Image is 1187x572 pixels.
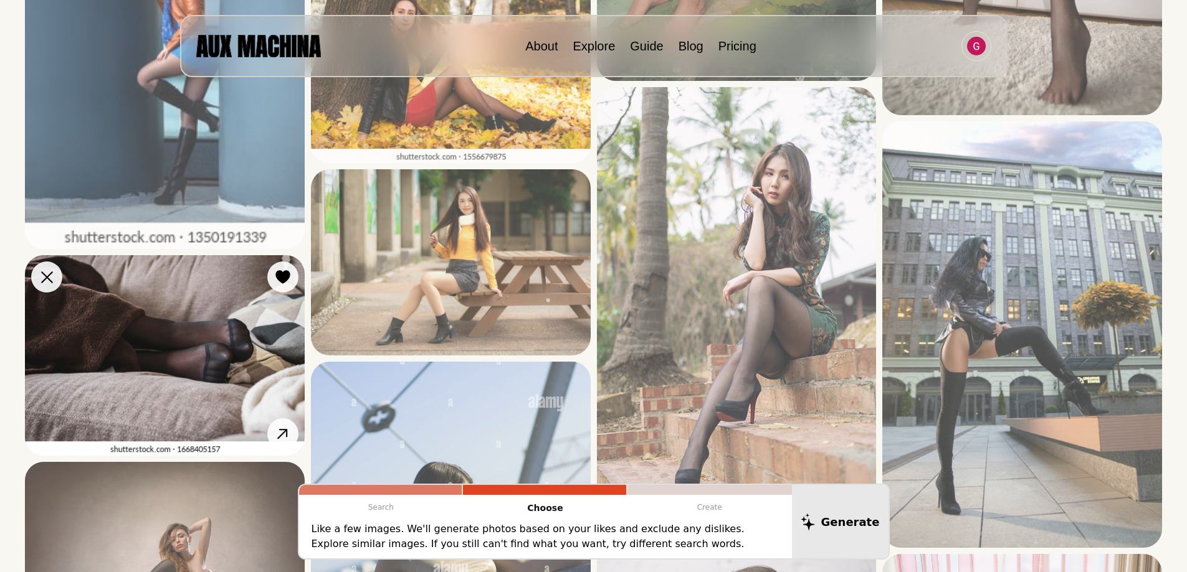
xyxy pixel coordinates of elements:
[299,495,464,520] p: Search
[882,121,1162,548] img: Search result
[792,485,889,558] button: Generate
[597,87,877,507] img: Search result
[573,39,615,53] a: Explore
[196,35,321,57] img: AUX MACHINA
[967,37,986,55] img: Avatar
[25,255,305,456] img: Search result
[627,495,792,520] p: Create
[312,522,779,551] p: Like a few images. We'll generate photos based on your likes and exclude any dislikes. Explore si...
[463,495,627,522] p: Choose
[718,39,756,53] a: Pricing
[525,39,558,53] a: About
[679,39,703,53] a: Blog
[311,169,591,355] img: Search result
[630,39,663,53] a: Guide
